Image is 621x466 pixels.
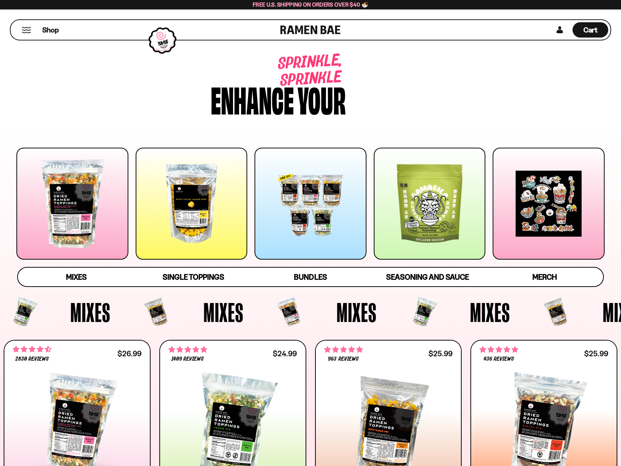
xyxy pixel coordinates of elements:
[163,272,224,281] span: Single Toppings
[211,81,294,116] div: Enhance
[18,268,135,286] a: Mixes
[369,268,486,286] a: Seasoning and Sauce
[13,345,51,354] span: 4.68 stars
[117,350,141,357] div: $26.99
[484,356,514,362] span: 436 reviews
[298,81,346,116] div: your
[428,350,453,357] div: $25.99
[42,22,59,38] a: Shop
[583,26,598,34] span: Cart
[324,345,363,354] span: 4.75 stars
[135,268,252,286] a: Single Toppings
[253,1,368,8] span: Free U.S. Shipping on Orders over $40 🍜
[584,350,608,357] div: $25.99
[337,299,377,326] span: Mixes
[171,356,204,362] span: 1409 reviews
[66,272,87,281] span: Mixes
[70,299,110,326] span: Mixes
[42,25,59,35] span: Shop
[273,350,297,357] div: $24.99
[386,272,469,281] span: Seasoning and Sauce
[532,272,557,281] span: Merch
[252,268,369,286] a: Bundles
[486,268,603,286] a: Merch
[203,299,244,326] span: Mixes
[294,272,327,281] span: Bundles
[480,345,518,354] span: 4.76 stars
[573,20,608,40] div: Cart
[328,356,358,362] span: 963 reviews
[168,345,207,354] span: 4.76 stars
[22,27,31,33] button: Mobile Menu Trigger
[15,356,49,362] span: 2830 reviews
[470,299,510,326] span: Mixes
